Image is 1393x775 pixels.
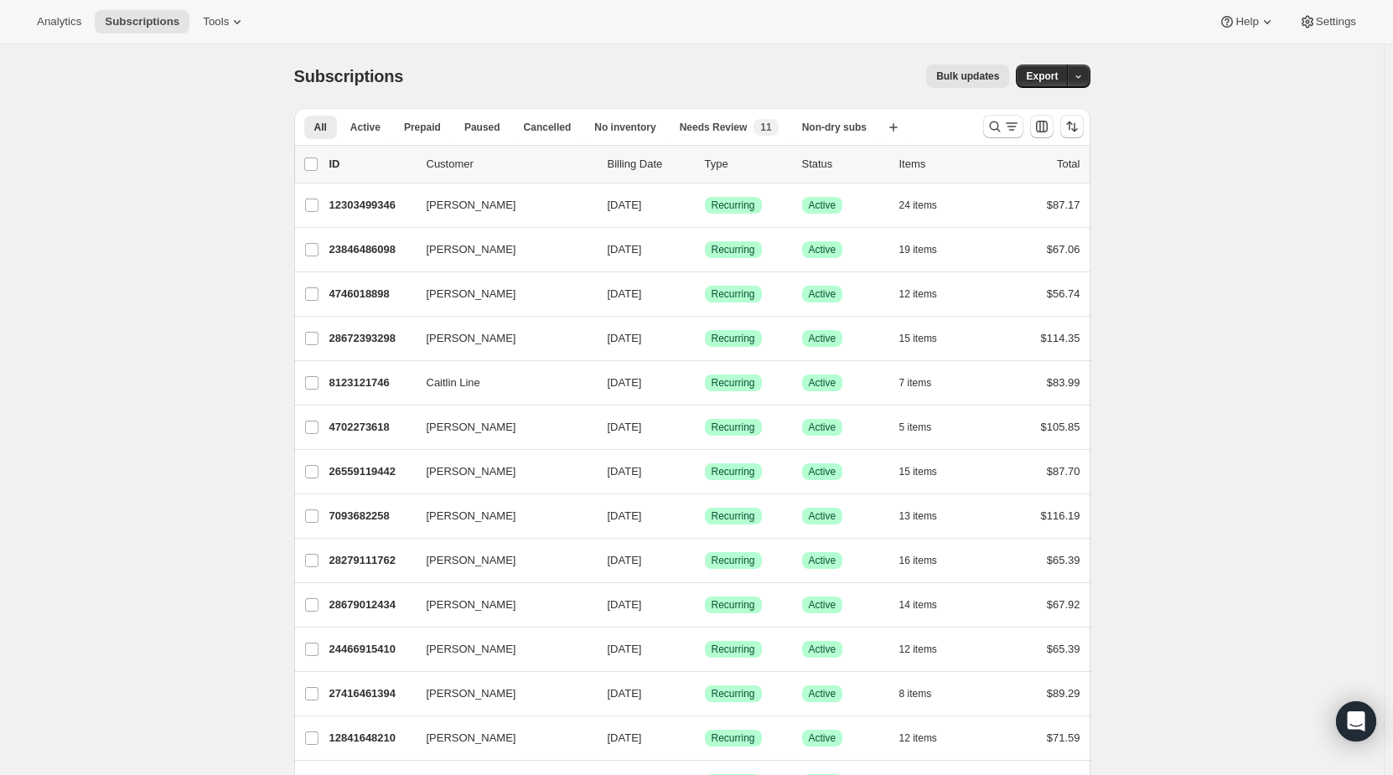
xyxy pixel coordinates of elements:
[417,192,584,219] button: [PERSON_NAME]
[608,287,642,300] span: [DATE]
[705,156,789,173] div: Type
[899,238,955,261] button: 19 items
[329,508,413,524] p: 7093682258
[809,554,836,567] span: Active
[608,554,642,566] span: [DATE]
[427,375,480,391] span: Caitlin Line
[427,508,516,524] span: [PERSON_NAME]
[608,421,642,433] span: [DATE]
[899,726,955,750] button: 12 items
[809,598,836,612] span: Active
[802,156,886,173] p: Status
[1047,465,1080,478] span: $87.70
[899,282,955,306] button: 12 items
[1289,10,1366,34] button: Settings
[329,286,413,302] p: 4746018898
[712,687,755,700] span: Recurring
[899,194,955,217] button: 24 items
[427,685,516,702] span: [PERSON_NAME]
[329,504,1080,528] div: 7093682258[PERSON_NAME][DATE]SuccessRecurringSuccessActive13 items$116.19
[899,504,955,528] button: 13 items
[417,369,584,396] button: Caitlin Line
[1235,15,1258,28] span: Help
[899,465,937,478] span: 15 items
[329,730,413,747] p: 12841648210
[712,199,755,212] span: Recurring
[608,598,642,611] span: [DATE]
[809,687,836,700] span: Active
[417,325,584,352] button: [PERSON_NAME]
[427,330,516,347] span: [PERSON_NAME]
[417,281,584,307] button: [PERSON_NAME]
[899,549,955,572] button: 16 items
[712,243,755,256] span: Recurring
[608,376,642,389] span: [DATE]
[608,243,642,256] span: [DATE]
[329,375,413,391] p: 8123121746
[329,238,1080,261] div: 23846486098[PERSON_NAME][DATE]SuccessRecurringSuccessActive19 items$67.06
[899,643,937,656] span: 12 items
[608,332,642,344] span: [DATE]
[329,726,1080,750] div: 12841648210[PERSON_NAME][DATE]SuccessRecurringSuccessActive12 items$71.59
[983,115,1023,138] button: Search and filter results
[760,121,771,134] span: 11
[899,638,955,661] button: 12 items
[1047,598,1080,611] span: $67.92
[899,682,950,705] button: 8 items
[899,460,955,483] button: 15 items
[1026,70,1058,83] span: Export
[1047,554,1080,566] span: $65.39
[712,509,755,523] span: Recurring
[608,643,642,655] span: [DATE]
[427,286,516,302] span: [PERSON_NAME]
[524,121,572,134] span: Cancelled
[1047,287,1080,300] span: $56.74
[329,194,1080,217] div: 12303499346[PERSON_NAME][DATE]SuccessRecurringSuccessActive24 items$87.17
[193,10,256,34] button: Tools
[329,685,413,702] p: 27416461394
[350,121,381,134] span: Active
[329,327,1080,350] div: 28672393298[PERSON_NAME][DATE]SuccessRecurringSuccessActive15 items$114.35
[608,509,642,522] span: [DATE]
[809,243,836,256] span: Active
[329,463,413,480] p: 26559119442
[1047,376,1080,389] span: $83.99
[809,465,836,478] span: Active
[802,121,867,134] span: Non-dry subs
[809,643,836,656] span: Active
[1057,156,1080,173] p: Total
[417,547,584,574] button: [PERSON_NAME]
[926,65,1009,88] button: Bulk updates
[417,592,584,618] button: [PERSON_NAME]
[899,287,937,301] span: 12 items
[899,416,950,439] button: 5 items
[1047,687,1080,700] span: $89.29
[203,15,229,28] span: Tools
[404,121,441,134] span: Prepaid
[899,554,937,567] span: 16 items
[427,419,516,436] span: [PERSON_NAME]
[899,332,937,345] span: 15 items
[329,419,413,436] p: 4702273618
[1041,421,1080,433] span: $105.85
[899,731,937,745] span: 12 items
[608,465,642,478] span: [DATE]
[427,156,594,173] p: Customer
[1336,701,1376,741] div: Open Intercom Messenger
[329,549,1080,572] div: 28279111762[PERSON_NAME][DATE]SuccessRecurringSuccessActive16 items$65.39
[1041,332,1080,344] span: $114.35
[329,460,1080,483] div: 26559119442[PERSON_NAME][DATE]SuccessRecurringSuccessActive15 items$87.70
[594,121,655,134] span: No inventory
[680,121,748,134] span: Needs Review
[809,287,836,301] span: Active
[608,731,642,744] span: [DATE]
[427,463,516,480] span: [PERSON_NAME]
[809,332,836,345] span: Active
[427,730,516,747] span: [PERSON_NAME]
[899,593,955,617] button: 14 items
[899,327,955,350] button: 15 items
[1209,10,1285,34] button: Help
[427,197,516,214] span: [PERSON_NAME]
[329,282,1080,306] div: 4746018898[PERSON_NAME][DATE]SuccessRecurringSuccessActive12 items$56.74
[329,416,1080,439] div: 4702273618[PERSON_NAME][DATE]SuccessRecurringSuccessActive5 items$105.85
